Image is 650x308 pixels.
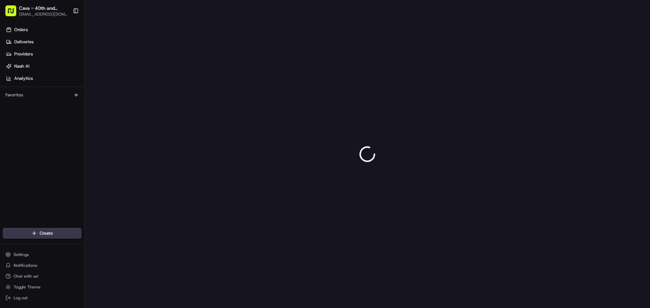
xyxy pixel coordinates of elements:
div: Favorites [3,90,82,100]
span: Providers [14,51,33,57]
button: Log out [3,293,82,303]
span: Nash AI [14,63,29,69]
button: Create [3,228,82,239]
span: Notifications [14,263,37,268]
a: Analytics [3,73,84,84]
span: Toggle Theme [14,284,41,290]
button: Chat with us! [3,271,82,281]
span: Create [40,230,53,236]
button: Cava - 40th and [PERSON_NAME][EMAIL_ADDRESS][DOMAIN_NAME] [3,3,70,19]
span: Settings [14,252,29,257]
a: Orders [3,24,84,35]
a: Nash AI [3,61,84,72]
a: Deliveries [3,37,84,47]
span: Log out [14,295,27,301]
span: Deliveries [14,39,34,45]
a: Providers [3,49,84,60]
button: Toggle Theme [3,282,82,292]
button: Cava - 40th and [PERSON_NAME] [19,5,67,11]
span: Chat with us! [14,274,38,279]
span: Analytics [14,75,33,81]
span: Orders [14,27,28,33]
button: [EMAIL_ADDRESS][DOMAIN_NAME] [19,11,67,17]
button: Notifications [3,261,82,270]
button: Settings [3,250,82,259]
